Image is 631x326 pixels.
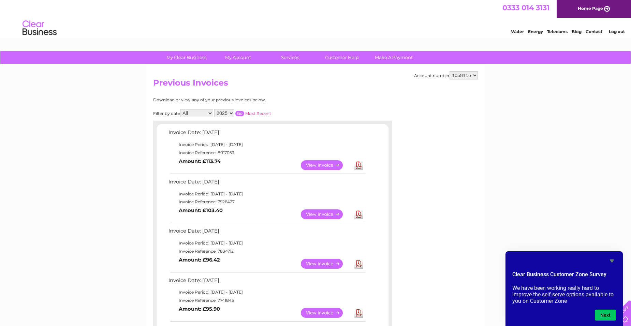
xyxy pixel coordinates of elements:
[354,259,363,269] a: Download
[572,29,582,34] a: Blog
[609,29,625,34] a: Log out
[167,198,366,206] td: Invoice Reference: 7926427
[301,259,351,269] a: View
[158,51,215,64] a: My Clear Business
[179,306,220,312] b: Amount: £95.90
[167,276,366,288] td: Invoice Date: [DATE]
[301,308,351,318] a: View
[167,140,366,149] td: Invoice Period: [DATE] - [DATE]
[314,51,370,64] a: Customer Help
[366,51,422,64] a: Make A Payment
[179,207,223,213] b: Amount: £103.40
[167,239,366,247] td: Invoice Period: [DATE] - [DATE]
[502,3,549,12] a: 0333 014 3131
[512,270,616,282] h2: Clear Business Customer Zone Survey
[167,177,366,190] td: Invoice Date: [DATE]
[167,296,366,305] td: Invoice Reference: 7741843
[179,158,221,164] b: Amount: £113.74
[301,160,351,170] a: View
[167,190,366,198] td: Invoice Period: [DATE] - [DATE]
[262,51,318,64] a: Services
[354,160,363,170] a: Download
[155,4,477,33] div: Clear Business is a trading name of Verastar Limited (registered in [GEOGRAPHIC_DATA] No. 3667643...
[608,257,616,265] button: Hide survey
[301,209,351,219] a: View
[179,257,220,263] b: Amount: £96.42
[167,247,366,255] td: Invoice Reference: 7834712
[586,29,602,34] a: Contact
[354,308,363,318] a: Download
[595,310,616,321] button: Next question
[153,98,332,102] div: Download or view any of your previous invoices below.
[167,149,366,157] td: Invoice Reference: 8017053
[22,18,57,39] img: logo.png
[210,51,266,64] a: My Account
[245,111,271,116] a: Most Recent
[511,29,524,34] a: Water
[167,288,366,296] td: Invoice Period: [DATE] - [DATE]
[512,285,616,304] p: We have been working really hard to improve the self-serve options available to you on Customer Zone
[167,226,366,239] td: Invoice Date: [DATE]
[167,128,366,140] td: Invoice Date: [DATE]
[528,29,543,34] a: Energy
[512,257,616,321] div: Clear Business Customer Zone Survey
[153,109,332,117] div: Filter by date
[354,209,363,219] a: Download
[414,71,478,79] div: Account number
[153,78,478,91] h2: Previous Invoices
[547,29,568,34] a: Telecoms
